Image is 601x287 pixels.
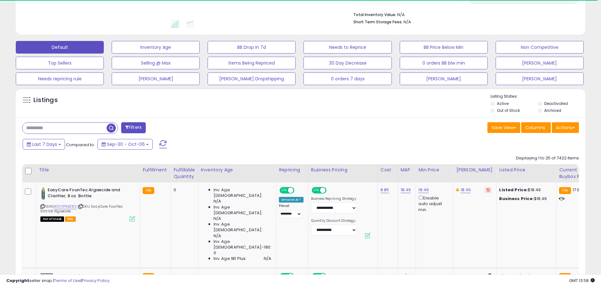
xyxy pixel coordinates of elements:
[214,256,247,261] span: Inv. Age 181 Plus:
[461,187,471,193] a: 18.49
[143,167,168,173] div: Fulfillment
[214,233,221,239] span: N/A
[311,197,357,201] label: Business Repricing Strategy:
[121,122,146,133] button: Filters
[497,101,509,106] label: Active
[569,278,595,284] span: 2025-10-14 13:58 GMT
[214,204,271,216] span: Inv. Age [DEMOGRAPHIC_DATA]:
[65,216,76,222] span: FBA
[107,141,145,147] span: Sep-30 - Oct-06
[456,167,494,173] div: [PERSON_NAME]
[552,122,579,133] button: Actions
[208,41,296,54] button: BB Drop in 7d
[82,278,109,284] a: Privacy Policy
[54,278,81,284] a: Terms of Use
[418,167,451,173] div: Min Price
[214,198,221,204] span: N/A
[23,139,65,150] button: Last 7 Days
[325,188,335,193] span: OFF
[496,57,584,69] button: [PERSON_NAME]
[208,57,296,69] button: Items Being Repriced
[544,108,561,113] label: Archived
[40,187,135,221] div: ASIN:
[32,141,57,147] span: Last 7 Days
[293,188,303,193] span: OFF
[112,57,200,69] button: Selling @ Max
[544,101,568,106] label: Deactivated
[521,122,551,133] button: Columns
[48,187,124,200] b: EasyCare FounTec Algaecide and Clarifier, 8 oz. Bottle
[16,41,104,54] button: Default
[280,188,288,193] span: ON
[496,41,584,54] button: Non Competitive
[499,167,554,173] div: Listed Price
[400,41,488,54] button: BB Price Below Min
[112,72,200,85] button: [PERSON_NAME]
[303,57,392,69] button: 30 Day Decrease
[214,221,271,233] span: Inv. Age [DEMOGRAPHIC_DATA]:
[499,196,534,202] b: Business Price:
[311,219,357,223] label: Quantity Discount Strategy:
[279,197,303,203] div: Amazon AI *
[16,57,104,69] button: Top Sellers
[499,196,551,202] div: $18.49
[401,167,413,173] div: MAP
[40,187,46,200] img: 41WuQvwptpL._SL40_.jpg
[6,278,109,284] div: seller snap | |
[311,167,375,173] div: Business Pricing
[201,167,274,173] div: Inventory Age
[303,72,392,85] button: 0 orders 7 days
[16,72,104,85] button: Needs repricing rule
[559,187,571,194] small: FBA
[214,239,271,250] span: Inv. Age [DEMOGRAPHIC_DATA]-180:
[516,155,579,161] div: Displaying 1 to 25 of 7422 items
[40,216,64,222] span: All listings that are currently out of stock and unavailable for purchase on Amazon
[400,57,488,69] button: 0 orders BB blw min
[112,41,200,54] button: Inventory Age
[499,187,551,193] div: $18.49
[208,72,296,85] button: [PERSON_NAME] Dropshipping
[559,167,592,180] div: Current Buybox Price
[303,41,392,54] button: Needs to Reprice
[53,204,77,209] a: B000P6B28S
[279,204,303,218] div: Preset:
[525,124,545,131] span: Columns
[491,94,585,100] p: Listing States:
[400,72,488,85] button: [PERSON_NAME]
[487,122,520,133] button: Save View
[401,187,411,193] a: 18.49
[380,167,395,173] div: Cost
[143,187,154,194] small: FBA
[66,142,95,148] span: Compared to:
[214,216,221,221] span: N/A
[499,187,528,193] b: Listed Price:
[418,187,429,193] a: 18.49
[312,188,320,193] span: ON
[497,108,520,113] label: Out of Stock
[97,139,153,150] button: Sep-30 - Oct-06
[380,187,389,193] a: 8.85
[40,204,123,213] span: | SKU: EasyCare FounTec 50008 Algaecide
[174,187,193,193] div: 0
[418,194,449,213] div: Disable auto adjust min
[573,187,580,193] span: 17.9
[264,256,271,261] span: N/A
[174,167,195,180] div: Fulfillable Quantity
[6,278,29,284] strong: Copyright
[33,96,58,105] h5: Listings
[279,167,306,173] div: Repricing
[214,187,271,198] span: Inv. Age [DEMOGRAPHIC_DATA]:
[39,167,137,173] div: Title
[214,250,216,256] span: 0
[496,72,584,85] button: [PERSON_NAME]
